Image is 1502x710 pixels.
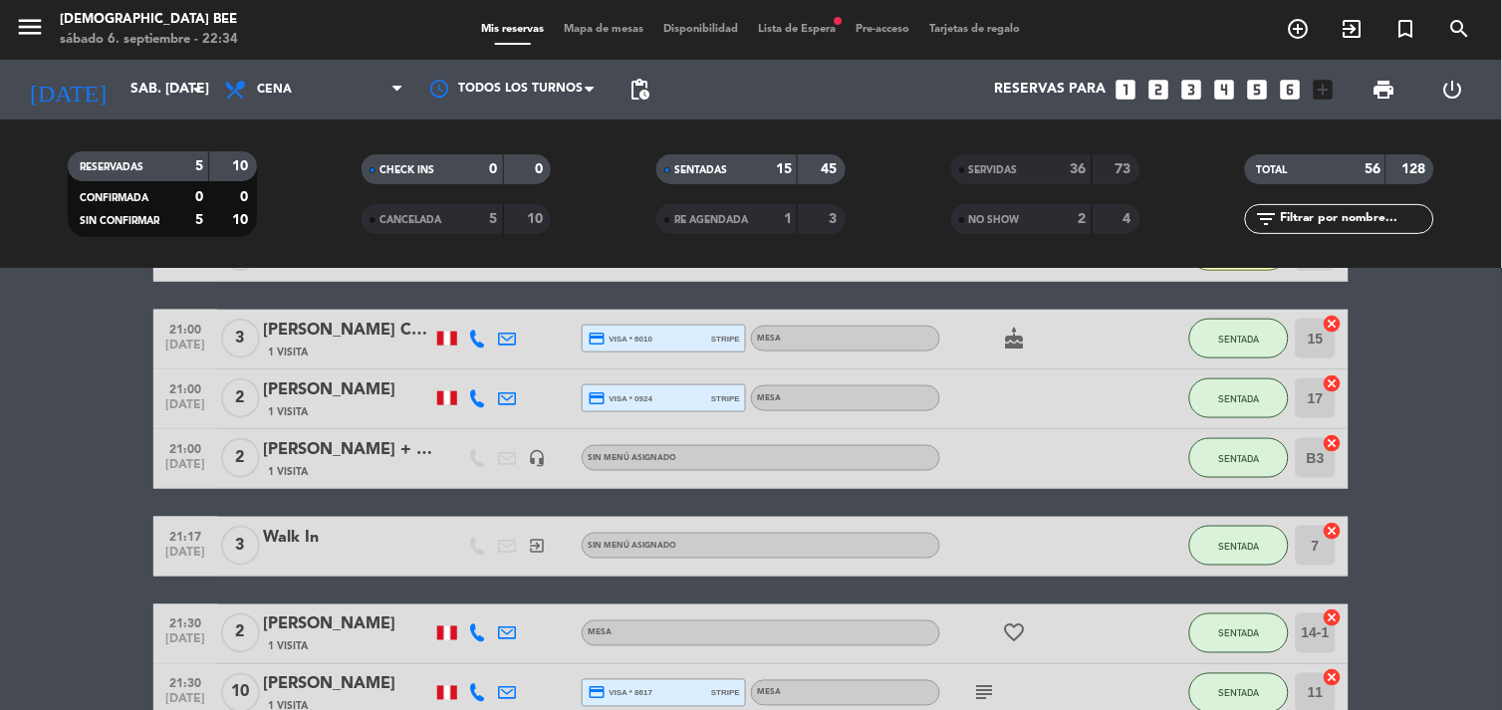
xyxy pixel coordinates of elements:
button: SENTADA [1189,438,1289,478]
span: visa * 0924 [588,389,652,407]
i: looks_6 [1278,77,1304,103]
strong: 10 [232,213,252,227]
i: cancel [1323,433,1343,453]
span: Pre-acceso [847,24,920,35]
i: cake [1003,327,1027,351]
span: [DATE] [160,458,210,481]
strong: 3 [829,212,841,226]
span: SENTADA [1219,688,1260,699]
button: SENTADA [1189,319,1289,358]
div: [PERSON_NAME] [263,612,432,638]
span: Disponibilidad [654,24,749,35]
i: looks_two [1146,77,1172,103]
strong: 1 [784,212,792,226]
i: turned_in_not [1394,17,1418,41]
strong: 36 [1071,162,1087,176]
i: looks_3 [1179,77,1205,103]
i: cancel [1323,314,1343,334]
div: [PERSON_NAME] Cumpa [263,318,432,344]
i: cancel [1323,373,1343,393]
button: SENTADA [1189,526,1289,566]
span: 3 [221,526,260,566]
i: looks_one [1114,77,1139,103]
i: credit_card [588,330,606,348]
span: SERVIDAS [969,165,1018,175]
span: 21:00 [160,436,210,459]
strong: 4 [1124,212,1135,226]
span: visa * 6010 [588,330,652,348]
strong: 10 [527,212,547,226]
strong: 0 [535,162,547,176]
span: [DATE] [160,546,210,569]
i: headset_mic [528,449,546,467]
div: [PERSON_NAME] [263,377,432,403]
span: fiber_manual_record [833,15,845,27]
span: SENTADA [1219,453,1260,464]
strong: 5 [195,159,203,173]
span: CHECK INS [379,165,434,175]
i: cancel [1323,668,1343,688]
strong: 5 [490,212,498,226]
span: visa * 8617 [588,684,652,702]
span: 21:00 [160,376,210,399]
span: RE AGENDADA [674,215,748,225]
i: cancel [1323,521,1343,541]
span: print [1373,78,1396,102]
span: 21:17 [160,524,210,547]
strong: 2 [1079,212,1087,226]
span: Lista de Espera [749,24,847,35]
span: 1 Visita [268,464,308,480]
strong: 5 [195,213,203,227]
i: cancel [1323,608,1343,628]
strong: 128 [1402,162,1430,176]
span: pending_actions [627,78,651,102]
span: [DATE] [160,339,210,361]
div: [DEMOGRAPHIC_DATA] Bee [60,10,238,30]
i: menu [15,12,45,42]
span: Mis reservas [472,24,555,35]
span: stripe [711,392,740,405]
span: SENTADA [1219,334,1260,345]
i: subject [973,681,997,705]
div: [PERSON_NAME] [263,672,432,698]
i: add_box [1311,77,1337,103]
i: credit_card [588,389,606,407]
span: Reservas para [995,82,1107,98]
span: 1 Visita [268,404,308,420]
span: SENTADA [1219,393,1260,404]
i: arrow_drop_down [185,78,209,102]
i: favorite_border [1003,621,1027,645]
span: 2 [221,438,260,478]
span: 21:30 [160,611,210,634]
i: [DATE] [15,68,121,112]
i: power_settings_new [1441,78,1465,102]
button: SENTADA [1189,378,1289,418]
i: looks_5 [1245,77,1271,103]
span: Mapa de mesas [555,24,654,35]
span: SIN CONFIRMAR [80,216,159,226]
span: Mesa [757,394,781,402]
span: Mesa [588,629,612,637]
strong: 0 [490,162,498,176]
i: filter_list [1255,207,1279,231]
div: sábado 6. septiembre - 22:34 [60,30,238,50]
i: exit_to_app [1341,17,1365,41]
input: Filtrar por nombre... [1279,208,1433,230]
span: stripe [711,687,740,700]
span: TOTAL [1257,165,1288,175]
button: menu [15,12,45,49]
strong: 73 [1116,162,1135,176]
i: exit_to_app [528,537,546,555]
span: [DATE] [160,633,210,656]
span: NO SHOW [969,215,1020,225]
strong: 10 [232,159,252,173]
span: CONFIRMADA [80,193,148,203]
span: CANCELADA [379,215,441,225]
div: Walk In [263,525,432,551]
span: Sin menú asignado [588,542,676,550]
i: credit_card [588,684,606,702]
span: RESERVADAS [80,162,143,172]
div: LOG OUT [1418,60,1487,119]
strong: 0 [195,190,203,204]
span: Mesa [757,689,781,697]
